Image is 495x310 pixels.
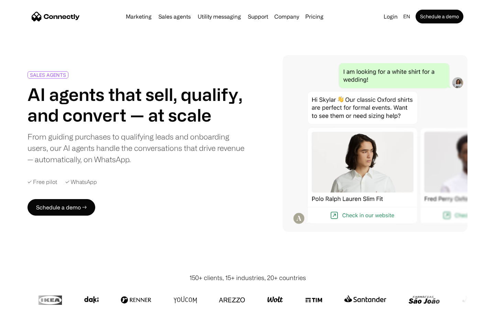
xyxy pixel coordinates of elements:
[27,179,57,185] div: ✓ Free pilot
[416,10,463,23] a: Schedule a demo
[27,84,245,125] h1: AI agents that sell, qualify, and convert — at scale
[381,12,400,21] a: Login
[27,199,95,216] a: Schedule a demo →
[403,12,410,21] div: en
[245,14,271,19] a: Support
[195,14,244,19] a: Utility messaging
[274,12,299,21] div: Company
[123,14,154,19] a: Marketing
[189,273,306,282] div: 150+ clients, 15+ industries, 20+ countries
[302,14,326,19] a: Pricing
[30,72,66,77] div: SALES AGENTS
[27,131,245,165] div: From guiding purchases to qualifying leads and onboarding users, our AI agents handle the convers...
[65,179,97,185] div: ✓ WhatsApp
[156,14,194,19] a: Sales agents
